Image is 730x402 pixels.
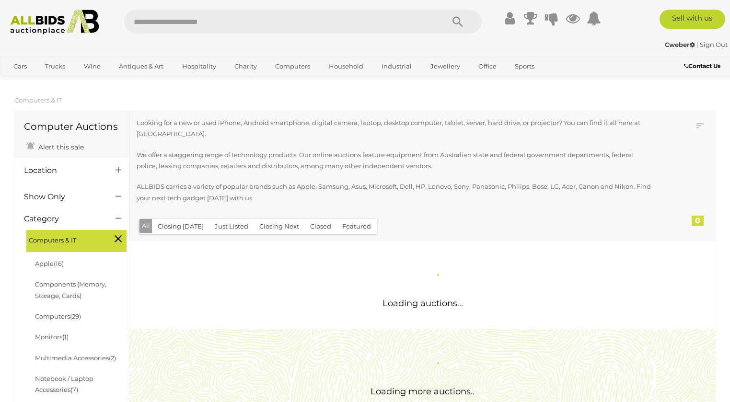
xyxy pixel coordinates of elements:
a: Industrial [375,58,418,74]
a: Office [472,58,503,74]
img: Allbids.com.au [5,10,104,34]
a: Alert this sale [24,139,86,153]
a: Apple(16) [35,260,64,267]
a: Contact Us [684,61,723,71]
div: 0 [692,216,704,226]
a: Components (Memory, Storage, Cards) [35,280,106,299]
span: Loading more auctions.. [371,386,475,397]
h4: Show Only [24,193,101,201]
span: (29) [70,312,81,320]
a: Computers [269,58,316,74]
button: Closing Next [254,219,305,234]
a: Multimedia Accessories(2) [35,354,116,362]
a: Cars [7,58,33,74]
a: Sign Out [700,41,728,48]
span: (16) [54,260,64,267]
a: Notebook / Laptop Accessories(7) [35,375,93,393]
button: All [139,219,152,233]
button: Just Listed [209,219,254,234]
a: Sports [509,58,541,74]
b: Contact Us [684,62,720,69]
h4: Location [24,166,101,175]
span: | [696,41,698,48]
a: [GEOGRAPHIC_DATA] [7,74,88,90]
span: Loading auctions... [382,298,463,309]
button: Search [434,10,482,34]
span: Alert this sale [36,143,84,151]
a: Jewellery [424,58,466,74]
button: Closing [DATE] [152,219,209,234]
h4: Category [24,215,101,223]
a: Hospitality [176,58,222,74]
a: Sell with us [660,10,725,29]
button: Closed [304,219,337,234]
a: Antiques & Art [113,58,170,74]
a: Computers & IT [14,96,62,104]
a: Monitors(1) [35,333,69,341]
span: (7) [70,386,78,393]
p: Looking for a new or used iPhone, Android smartphone, digital camera, laptop, desktop computer, t... [137,117,654,140]
a: Charity [228,58,263,74]
p: ALLBIDS carries a variety of popular brands such as Apple, Samsung, Asus, Microsoft, Dell, HP, Le... [137,181,654,204]
h1: Computer Auctions [24,121,119,132]
a: Wine [78,58,107,74]
a: Computers(29) [35,312,81,320]
span: Computers & IT [29,232,101,246]
p: We offer a staggering range of technology products. Our online auctions feature equipment from Au... [137,149,654,172]
a: Cweber [665,41,696,48]
strong: Cweber [665,41,695,48]
span: (1) [62,333,69,341]
a: Household [323,58,370,74]
a: Trucks [39,58,71,74]
span: (2) [109,354,116,362]
button: Featured [336,219,377,234]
